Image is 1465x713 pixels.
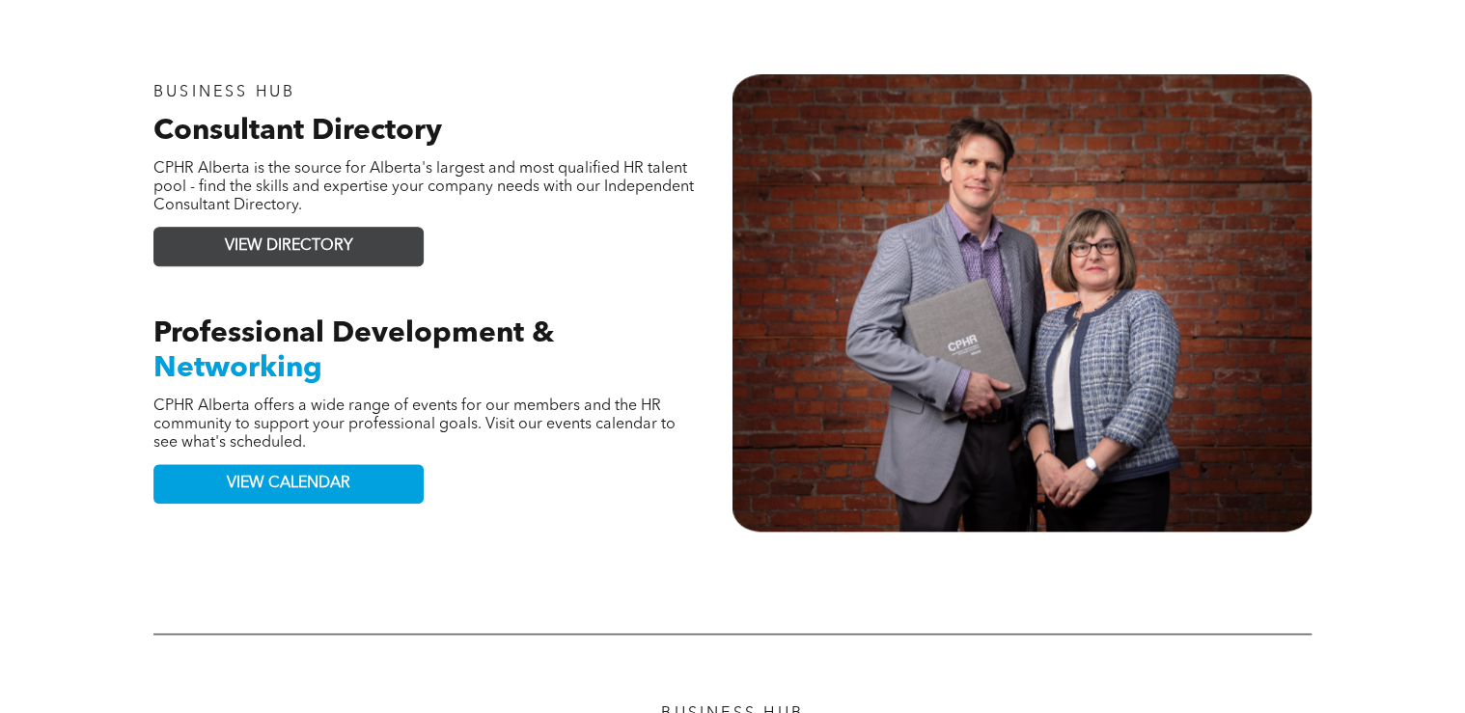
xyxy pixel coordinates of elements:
[153,398,676,451] span: CPHR Alberta offers a wide range of events for our members and the HR community to support your p...
[227,475,350,493] span: VIEW CALENDAR
[225,237,353,256] span: VIEW DIRECTORY
[153,161,694,213] span: CPHR Alberta is the source for Alberta's largest and most qualified HR talent pool - find the ski...
[153,227,424,266] a: VIEW DIRECTORY
[153,117,442,146] strong: Consultant Directory
[153,354,322,383] span: Networking
[732,74,1312,533] img: 256A6295-ae81ebd7-1920w.png
[153,319,554,348] span: Professional Development &
[153,464,424,504] a: VIEW CALENDAR
[153,85,295,100] span: BUSINESS HUB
